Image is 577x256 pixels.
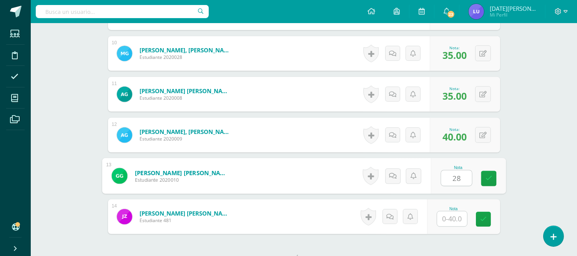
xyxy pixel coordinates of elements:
img: 8a3a83abdaa9cd86d2b0a4d11249f1e9.png [111,168,127,184]
span: 40.00 [442,130,467,143]
span: Estudiante 2020028 [140,54,232,60]
div: Nota: [442,86,467,91]
img: cd86b32b163c70607f21a93cc6ce693b.png [117,46,132,61]
div: Nota [437,207,471,211]
span: Mi Perfil [490,12,536,18]
a: [PERSON_NAME], [PERSON_NAME] [140,128,232,136]
div: Nota [441,166,476,170]
div: Nota: [442,45,467,50]
a: [PERSON_NAME] [PERSON_NAME] [135,169,229,177]
span: 35.00 [442,89,467,102]
a: [PERSON_NAME], [PERSON_NAME] [140,46,232,54]
a: [PERSON_NAME] [PERSON_NAME] [140,209,232,217]
span: 23 [447,10,455,18]
input: 0-40.0 [441,171,472,186]
span: 35.00 [442,49,467,62]
img: a80649cd46b34b333d3a575991bdc6c6.png [117,87,132,102]
span: [DATE][PERSON_NAME] [490,5,536,12]
img: eeae3be932d46b16b83c7f872e949202.png [117,209,132,224]
div: Nota: [442,127,467,132]
a: [PERSON_NAME] [PERSON_NAME] [140,87,232,95]
span: Estudiante 481 [140,217,232,224]
span: Estudiante 2020010 [135,177,229,184]
input: Busca un usuario... [36,5,209,18]
span: Estudiante 2020009 [140,136,232,142]
input: 0-40.0 [437,211,467,226]
span: Estudiante 2020008 [140,95,232,101]
img: ce3d0ac661155b37ff605ef86279b452.png [469,4,484,19]
img: 1a51daa7846d9dc1bea277efd10f0e4a.png [117,127,132,143]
